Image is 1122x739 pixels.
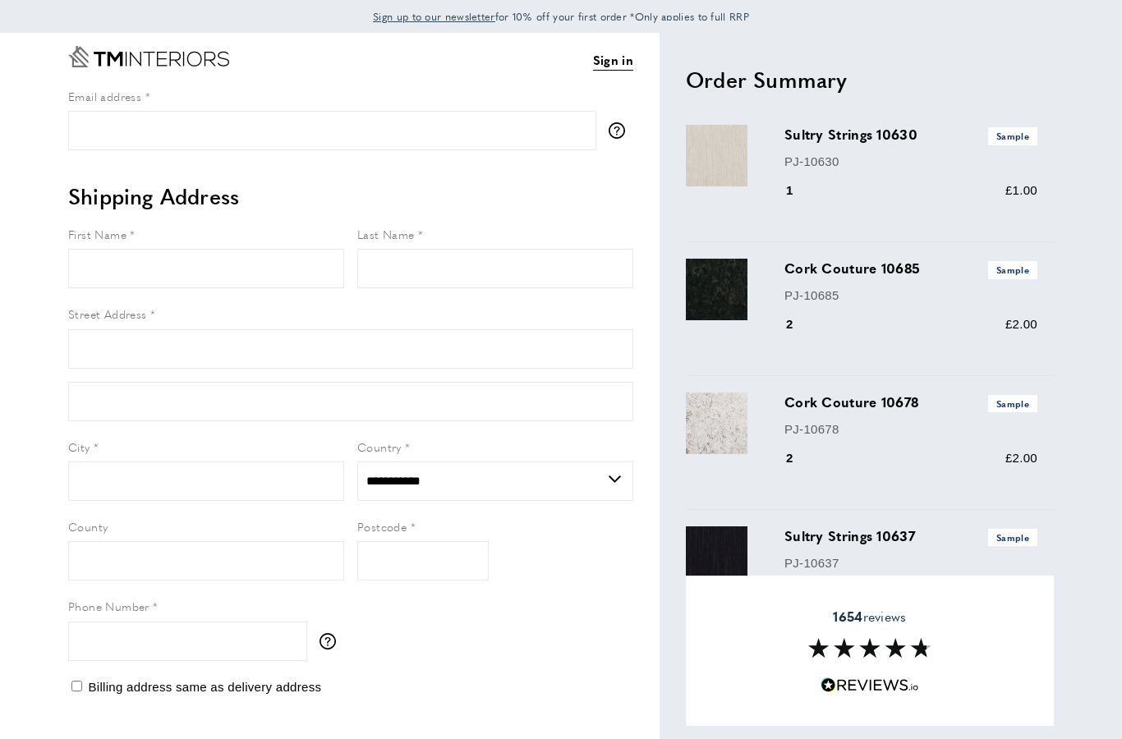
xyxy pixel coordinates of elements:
[68,226,126,242] span: First Name
[988,127,1037,145] span: Sample
[68,598,149,614] span: Phone Number
[609,122,633,139] button: More information
[808,638,931,658] img: Reviews section
[833,606,862,625] strong: 1654
[784,259,1037,278] h3: Cork Couture 10685
[1005,451,1037,465] span: £2.00
[784,152,1037,172] p: PJ-10630
[821,677,919,693] img: Reviews.io 5 stars
[784,526,1037,546] h3: Sultry Strings 10637
[686,125,747,186] img: Sultry Strings 10630
[784,181,816,200] div: 1
[88,680,321,694] span: Billing address same as delivery address
[357,438,402,455] span: Country
[68,438,90,455] span: City
[357,226,415,242] span: Last Name
[68,181,633,211] h2: Shipping Address
[784,553,1037,573] p: PJ-10637
[373,8,495,25] a: Sign up to our newsletter
[68,305,147,322] span: Street Address
[373,9,749,24] span: for 10% off your first order *Only applies to full RRP
[68,518,108,535] span: County
[686,65,1054,94] h2: Order Summary
[784,314,816,334] div: 2
[68,88,141,104] span: Email address
[784,392,1037,412] h3: Cork Couture 10678
[784,448,816,468] div: 2
[68,46,229,67] a: Go to Home page
[686,259,747,320] img: Cork Couture 10685
[833,608,906,624] span: reviews
[1005,317,1037,331] span: £2.00
[357,518,407,535] span: Postcode
[373,9,495,24] span: Sign up to our newsletter
[988,529,1037,546] span: Sample
[686,526,747,588] img: Sultry Strings 10637
[988,261,1037,278] span: Sample
[686,392,747,454] img: Cork Couture 10678
[1005,183,1037,197] span: £1.00
[71,681,82,691] input: Billing address same as delivery address
[320,633,344,649] button: More information
[593,50,633,71] a: Sign in
[784,286,1037,305] p: PJ-10685
[784,420,1037,439] p: PJ-10678
[988,395,1037,412] span: Sample
[784,125,1037,145] h3: Sultry Strings 10630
